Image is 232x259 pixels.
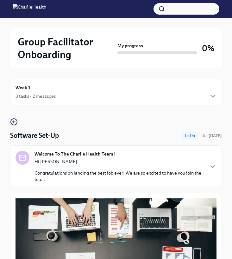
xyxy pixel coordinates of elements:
[201,133,222,138] span: Due
[18,36,115,61] h2: Group Facilitator Onboarding
[16,84,30,91] h6: Week 1
[13,4,46,14] img: CharlieHealth
[16,93,56,99] div: 3 tasks • 2 messages
[209,133,222,138] strong: [DATE]
[181,133,199,138] span: To Do
[117,43,143,49] strong: My progress
[10,131,59,140] h4: Software Set-Up
[34,158,204,165] p: Hi [PERSON_NAME]!
[202,43,214,54] h3: 0%
[34,170,204,183] p: Congratulations on landing the best job ever! We are so excited to have you join the tea...
[201,133,222,139] span: September 23rd, 2025 10:00
[34,151,115,157] strong: Welcome To The Charlie Health Team!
